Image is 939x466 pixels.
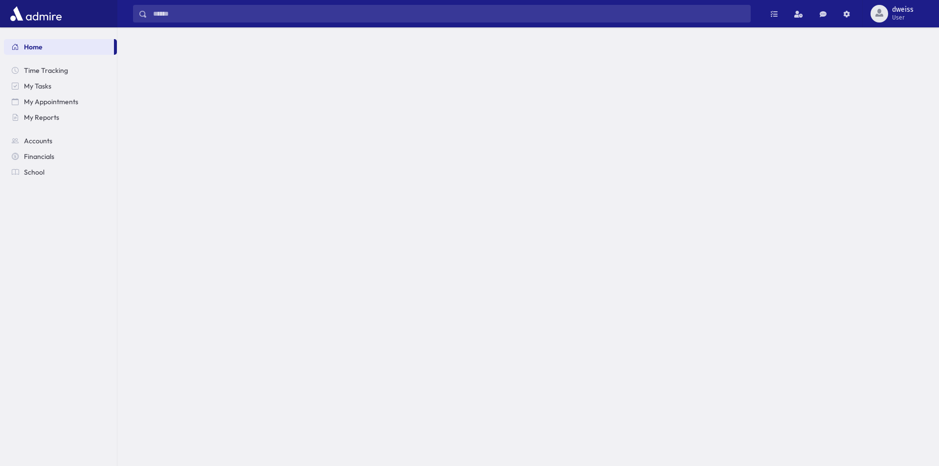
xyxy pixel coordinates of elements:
span: Time Tracking [24,66,68,75]
a: Time Tracking [4,63,117,78]
span: User [892,14,914,22]
span: My Appointments [24,97,78,106]
a: My Reports [4,110,117,125]
a: School [4,164,117,180]
span: My Reports [24,113,59,122]
span: dweiss [892,6,914,14]
span: School [24,168,45,177]
span: Accounts [24,136,52,145]
a: Accounts [4,133,117,149]
span: My Tasks [24,82,51,90]
a: Financials [4,149,117,164]
input: Search [147,5,750,22]
a: My Tasks [4,78,117,94]
a: Home [4,39,114,55]
a: My Appointments [4,94,117,110]
span: Home [24,43,43,51]
img: AdmirePro [8,4,64,23]
span: Financials [24,152,54,161]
